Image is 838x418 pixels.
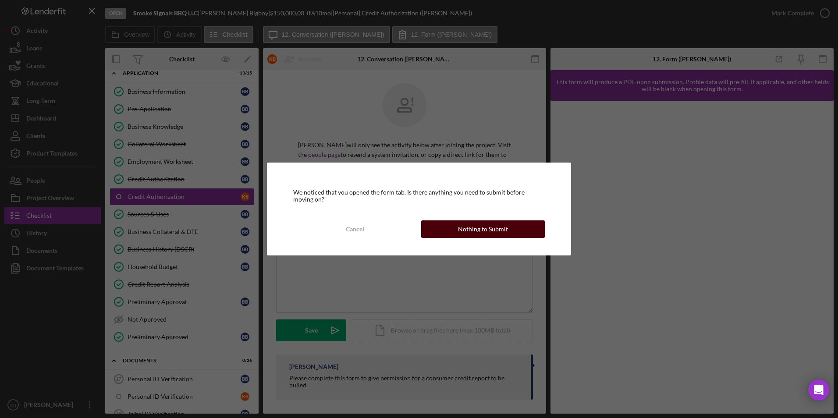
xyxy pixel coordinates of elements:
[808,379,829,400] div: Open Intercom Messenger
[293,220,417,238] button: Cancel
[293,189,545,203] div: We noticed that you opened the form tab. Is there anything you need to submit before moving on?
[458,220,508,238] div: Nothing to Submit
[421,220,545,238] button: Nothing to Submit
[346,220,364,238] div: Cancel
